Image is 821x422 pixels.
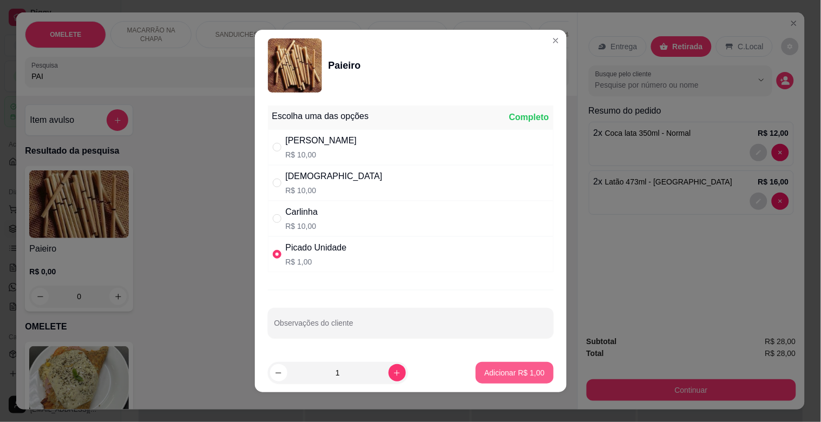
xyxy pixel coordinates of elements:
p: Adicionar R$ 1,00 [484,367,544,378]
p: R$ 10,00 [286,149,357,160]
div: Completo [509,111,549,124]
button: Close [547,32,564,49]
div: Escolha uma das opções [272,110,369,123]
p: R$ 10,00 [286,185,383,196]
div: Picado Unidade [286,241,347,254]
button: increase-product-quantity [389,364,406,381]
div: [PERSON_NAME] [286,134,357,147]
div: Carlinha [286,206,318,219]
input: Observações do cliente [274,322,547,333]
button: Adicionar R$ 1,00 [476,362,553,384]
img: product-image [268,38,322,93]
div: [DEMOGRAPHIC_DATA] [286,170,383,183]
p: R$ 1,00 [286,256,347,267]
button: decrease-product-quantity [270,364,287,381]
div: Paieiro [329,58,361,73]
p: R$ 10,00 [286,221,318,232]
